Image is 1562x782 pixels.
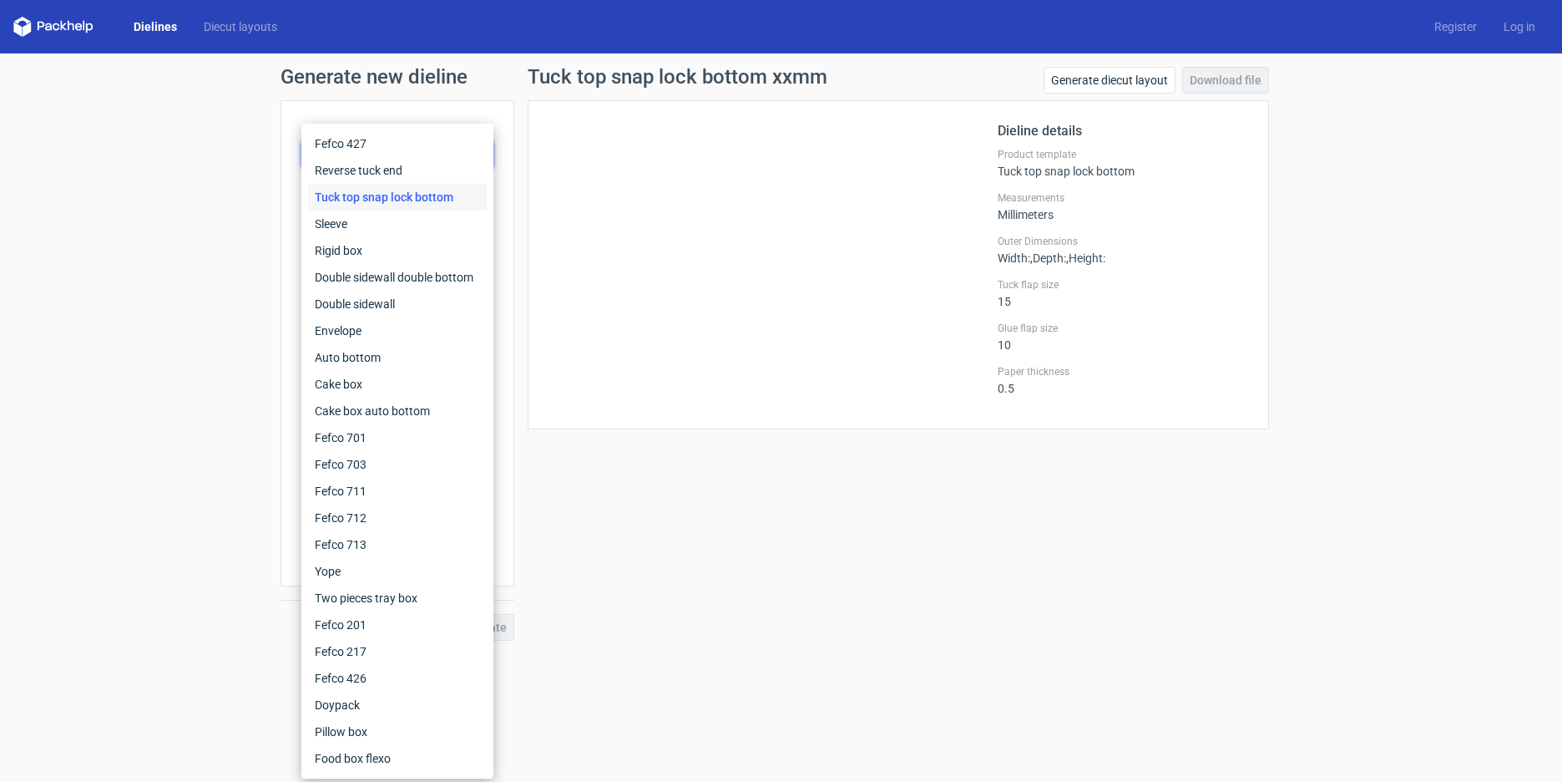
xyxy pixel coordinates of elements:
h1: Tuck top snap lock bottom xxmm [528,67,827,87]
div: Double sidewall double bottom [308,264,487,291]
div: Millimeters [998,191,1248,221]
label: Paper thickness [998,365,1248,378]
div: Fefco 701 [308,424,487,451]
a: Diecut layouts [190,18,291,35]
label: Product template [301,121,493,138]
div: Cake box auto bottom [308,398,487,424]
div: Reverse tuck end [308,157,487,184]
div: 10 [998,322,1248,352]
div: 0.5 [998,365,1248,395]
div: Fefco 711 [308,478,487,505]
div: Envelope [308,317,487,344]
label: Product template [998,148,1248,161]
span: Width : [998,251,1030,265]
span: , Height : [1066,251,1105,265]
div: Rigid box [308,237,487,264]
div: Double sidewall [308,291,487,317]
div: Fefco 703 [308,451,487,478]
div: Sleeve [308,211,487,237]
div: Fefco 713 [308,531,487,558]
div: Yope [308,558,487,585]
div: Cake box [308,371,487,398]
div: Fefco 426 [308,665,487,692]
div: Food box flexo [308,745,487,772]
div: Fefco 201 [308,612,487,638]
div: Two pieces tray box [308,585,487,612]
label: Tuck flap size [998,278,1248,292]
div: Doypack [308,692,487,719]
div: Fefco 712 [308,505,487,531]
a: Log in [1490,18,1549,35]
div: 15 [998,278,1248,308]
span: , Depth : [1030,251,1066,265]
div: Pillow box [308,719,487,745]
div: Tuck top snap lock bottom [998,148,1248,178]
a: Register [1421,18,1490,35]
h2: Dieline details [998,121,1248,141]
a: Generate diecut layout [1044,67,1175,94]
div: Fefco 427 [308,130,487,157]
label: Measurements [998,191,1248,205]
label: Glue flap size [998,322,1248,335]
a: Dielines [120,18,190,35]
label: Outer Dimensions [998,235,1248,248]
div: Fefco 217 [308,638,487,665]
h1: Generate new dieline [281,67,1282,87]
div: Auto bottom [308,344,487,371]
div: Tuck top snap lock bottom [308,184,487,211]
